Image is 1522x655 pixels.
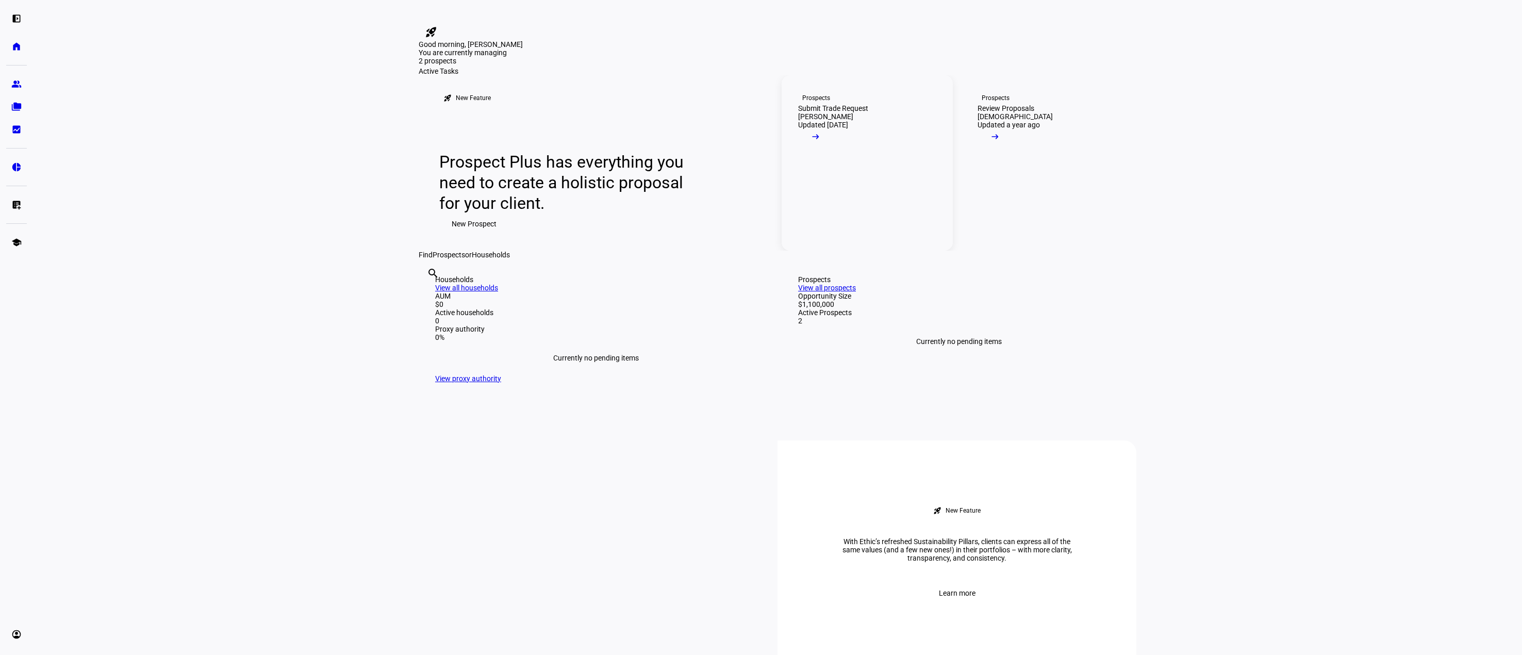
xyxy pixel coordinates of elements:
[435,284,498,292] a: View all households
[978,112,1053,121] div: [DEMOGRAPHIC_DATA]
[11,102,22,112] eth-mat-symbol: folder_copy
[798,292,1120,300] div: Opportunity Size
[435,308,757,317] div: Active households
[798,275,1120,284] div: Prospects
[427,267,439,280] mat-icon: search
[810,132,821,142] mat-icon: arrow_right_alt
[419,251,1136,259] div: Find or
[798,112,853,121] div: [PERSON_NAME]
[990,132,1000,142] mat-icon: arrow_right_alt
[6,96,27,117] a: folder_copy
[452,214,497,234] span: New Prospect
[11,629,22,640] eth-mat-symbol: account_circle
[11,41,22,52] eth-mat-symbol: home
[435,292,757,300] div: AUM
[435,341,757,374] div: Currently no pending items
[939,583,975,603] span: Learn more
[6,74,27,94] a: group
[798,325,1120,358] div: Currently no pending items
[425,26,437,38] mat-icon: rocket_launch
[927,583,988,603] button: Learn more
[6,119,27,140] a: bid_landscape
[828,537,1086,562] div: With Ethic’s refreshed Sustainability Pillars, clients can express all of the same values (and a ...
[419,48,507,57] span: You are currently managing
[11,13,22,24] eth-mat-symbol: left_panel_open
[435,300,757,308] div: $0
[978,121,1040,129] div: Updated a year ago
[798,104,868,112] div: Submit Trade Request
[946,506,981,515] div: New Feature
[439,214,509,234] button: New Prospect
[435,275,757,284] div: Households
[798,284,856,292] a: View all prospects
[435,325,757,333] div: Proxy authority
[443,94,452,102] mat-icon: rocket_launch
[11,200,22,210] eth-mat-symbol: list_alt_add
[433,251,465,259] span: Prospects
[978,104,1034,112] div: Review Proposals
[11,162,22,172] eth-mat-symbol: pie_chart
[419,57,522,65] div: 2 prospects
[439,152,693,214] div: Prospect Plus has everything you need to create a holistic proposal for your client.
[798,121,848,129] div: Updated [DATE]
[782,75,953,251] a: ProspectsSubmit Trade Request[PERSON_NAME]Updated [DATE]
[798,317,1120,325] div: 2
[11,124,22,135] eth-mat-symbol: bid_landscape
[435,333,757,341] div: 0%
[933,506,941,515] mat-icon: rocket_launch
[427,281,429,293] input: Enter name of prospect or household
[435,374,501,383] a: View proxy authority
[6,36,27,57] a: home
[419,40,1136,48] div: Good morning, [PERSON_NAME]
[982,94,1010,102] div: Prospects
[419,67,1136,75] div: Active Tasks
[456,94,491,102] div: New Feature
[802,94,830,102] div: Prospects
[435,317,757,325] div: 0
[11,237,22,248] eth-mat-symbol: school
[6,157,27,177] a: pie_chart
[798,308,1120,317] div: Active Prospects
[11,79,22,89] eth-mat-symbol: group
[472,251,510,259] span: Households
[961,75,1132,251] a: ProspectsReview Proposals[DEMOGRAPHIC_DATA]Updated a year ago
[798,300,1120,308] div: $1,100,000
